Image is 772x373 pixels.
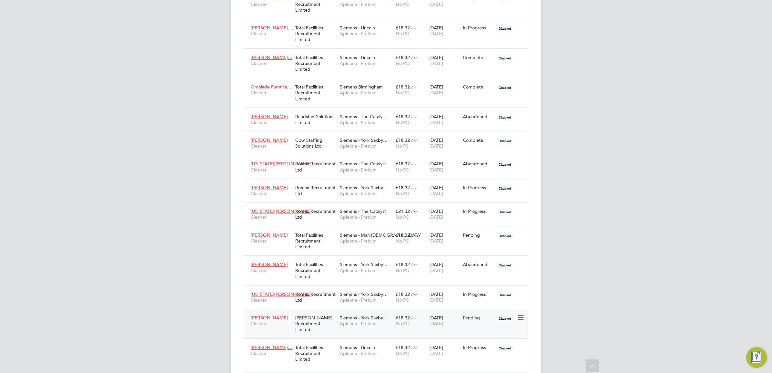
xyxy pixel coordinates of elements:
[340,185,388,191] span: Siemens - York Saxby…
[429,297,443,303] span: [DATE]
[496,232,514,240] span: Disabled
[340,297,392,303] span: Apleona - Pretium
[340,267,392,273] span: Apleona - Pretium
[340,345,375,350] span: Siemens - Lincoln
[251,55,292,60] span: [PERSON_NAME]…
[428,22,461,40] div: [DATE]
[340,84,383,90] span: Siemens Birmingham
[249,181,528,187] a: [PERSON_NAME]CleanerRomax Recruitment LtdSiemens - York Saxby…Apleona - Pretium£18.32 / hrNo PO[D...
[428,110,461,129] div: [DATE]
[249,288,528,293] a: [US_STATE][PERSON_NAME]CleanerRomax Recruitment LtdSiemens - York Saxby…Apleona - Pretium£18.32 /...
[294,229,338,253] div: Total Facilities Recruitment Limited
[496,83,514,92] span: Disabled
[396,167,410,173] span: No PO
[251,143,292,149] span: Cleaner
[251,262,288,267] span: [PERSON_NAME]
[429,167,443,173] span: [DATE]
[251,191,292,196] span: Cleaner
[496,54,514,62] span: Disabled
[496,184,514,192] span: Disabled
[396,291,410,297] span: £18.32
[294,110,338,129] div: Randstad Solutions Limited
[429,60,443,66] span: [DATE]
[396,321,410,326] span: No PO
[294,22,338,46] div: Total Facilities Recruitment Limited
[251,90,292,96] span: Cleaner
[294,158,338,176] div: Romax Recruitment Ltd
[411,26,417,30] span: / hr
[251,315,288,321] span: [PERSON_NAME]
[249,21,528,27] a: [PERSON_NAME]…CleanerTotal Facilities Recruitment LimitedSiemens - LincolnApleona - Pretium£18.32...
[249,134,528,139] a: [PERSON_NAME]CleanerCbw Staffing Solutions LtdSiemens - York Saxby…Apleona - Pretium£18.32 / hrNo...
[249,205,528,210] a: [US_STATE][PERSON_NAME]CleanerRomax Recruitment LtdSiemens - The CatalystApleona - Pretium£21.32 ...
[396,60,410,66] span: No PO
[249,51,528,57] a: [PERSON_NAME]…CleanerTotal Facilities Recruitment LimitedSiemens - LincolnApleona - Pretium£18.32...
[396,1,410,7] span: No PO
[294,81,338,105] div: Total Facilities Recruitment Limited
[496,261,514,269] span: Disabled
[428,158,461,176] div: [DATE]
[396,315,410,321] span: £18.32
[251,345,292,350] span: [PERSON_NAME]…
[294,51,338,76] div: Total Facilities Recruitment Limited
[411,233,417,238] span: / hr
[411,161,417,166] span: / hr
[496,344,514,352] span: Disabled
[396,297,410,303] span: No PO
[251,119,292,125] span: Cleaner
[396,345,410,350] span: £18.32
[251,114,288,119] span: [PERSON_NAME]
[396,208,410,214] span: £21.32
[294,312,338,336] div: [PERSON_NAME] Recruitment Limited
[396,191,410,196] span: No PO
[411,316,417,320] span: / hr
[463,208,493,214] div: In Progress
[396,31,410,36] span: No PO
[340,55,375,60] span: Siemens - Lincoln
[340,25,375,31] span: Siemens - Lincoln
[340,114,386,119] span: Siemens - The Catalyst
[396,267,410,273] span: No PO
[340,262,388,267] span: Siemens - York Saxby…
[251,167,292,173] span: Cleaner
[428,205,461,223] div: [DATE]
[251,238,292,244] span: Cleaner
[429,267,443,273] span: [DATE]
[251,137,288,143] span: [PERSON_NAME]
[251,185,288,191] span: [PERSON_NAME]
[429,350,443,356] span: [DATE]
[463,232,493,238] div: Pending
[496,291,514,299] span: Disabled
[428,51,461,69] div: [DATE]
[251,267,292,273] span: Cleaner
[429,214,443,220] span: [DATE]
[463,55,493,60] div: Complete
[396,350,410,356] span: No PO
[251,1,292,7] span: Cleaner
[411,55,417,60] span: / hr
[429,1,443,7] span: [DATE]
[340,1,392,7] span: Apleona - Pretium
[251,208,311,214] span: [US_STATE][PERSON_NAME]
[429,191,443,196] span: [DATE]
[340,119,392,125] span: Apleona - Pretium
[496,314,514,323] span: Disabled
[428,181,461,200] div: [DATE]
[340,167,392,173] span: Apleona - Pretium
[251,297,292,303] span: Cleaner
[340,191,392,196] span: Apleona - Pretium
[251,31,292,36] span: Cleaner
[249,258,528,264] a: [PERSON_NAME]CleanerTotal Facilities Recruitment LimitedSiemens - York Saxby…Apleona - Pretium£18...
[251,60,292,66] span: Cleaner
[496,208,514,216] span: Disabled
[396,25,410,31] span: £18.32
[340,161,386,167] span: Siemens - The Catalyst
[463,114,493,119] div: Abandoned
[411,114,417,119] span: / hr
[294,181,338,200] div: Romax Recruitment Ltd
[249,311,528,317] a: [PERSON_NAME]Cleaner[PERSON_NAME] Recruitment LimitedSiemens - York Saxby…Apleona - Pretium£18.32...
[396,90,410,96] span: No PO
[251,291,311,297] span: [US_STATE][PERSON_NAME]
[340,31,392,36] span: Apleona - Pretium
[340,350,392,356] span: Apleona - Pretium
